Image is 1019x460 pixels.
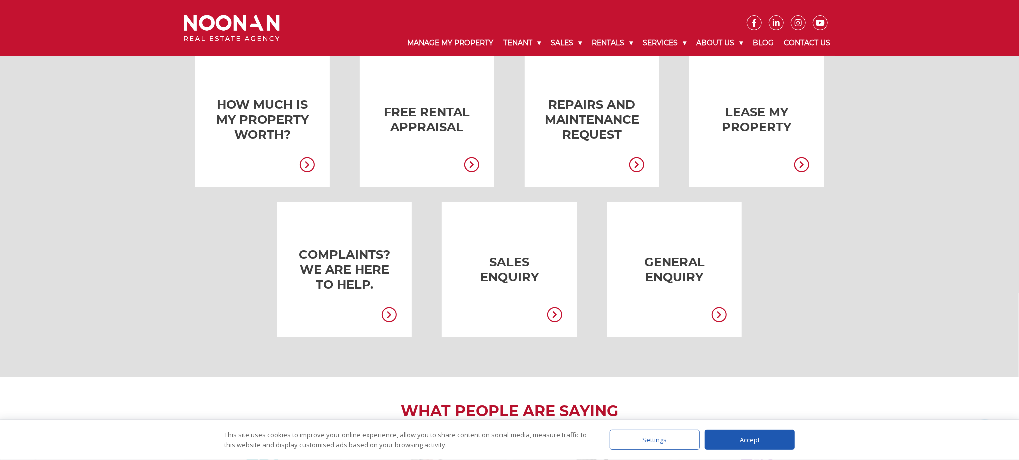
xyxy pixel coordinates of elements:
[748,30,779,56] a: Blog
[402,30,498,56] a: Manage My Property
[610,430,700,450] div: Settings
[638,30,691,56] a: Services
[691,30,748,56] a: About Us
[498,30,546,56] a: Tenant
[184,15,280,41] img: Noonan Real Estate Agency
[779,30,835,56] a: Contact Us
[705,430,795,450] div: Accept
[176,402,843,420] h2: What People are Saying
[224,430,590,450] div: This site uses cookies to improve your online experience, allow you to share content on social me...
[546,30,587,56] a: Sales
[587,30,638,56] a: Rentals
